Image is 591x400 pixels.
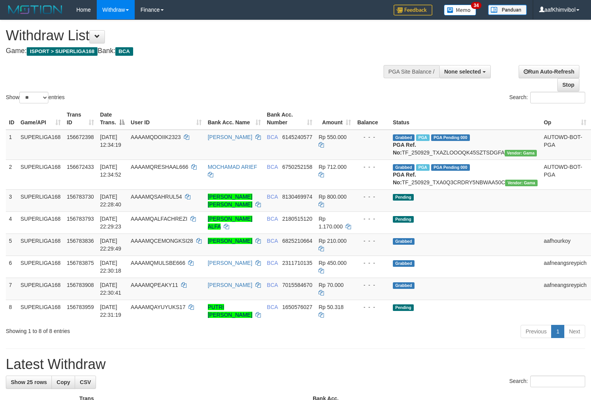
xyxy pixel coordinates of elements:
span: AAAAMQAYUYUKS17 [131,304,185,310]
b: PGA Ref. No: [393,172,416,185]
span: Copy 7015584670 to clipboard [282,282,312,288]
span: Grabbed [393,164,415,171]
span: Copy 1650576027 to clipboard [282,304,312,310]
a: [PERSON_NAME] [208,282,252,288]
div: - - - [357,281,387,289]
a: Stop [557,78,579,91]
span: Grabbed [393,134,415,141]
td: 2 [6,160,17,189]
span: Marked by aafsoycanthlai [416,164,430,171]
span: 156672398 [67,134,94,140]
div: Showing 1 to 8 of 8 entries [6,324,240,335]
span: [DATE] 12:34:19 [100,134,122,148]
span: Pending [393,194,414,201]
span: BCA [267,304,278,310]
span: BCA [267,260,278,266]
span: Rp 450.000 [319,260,346,266]
input: Search: [530,376,585,387]
span: BCA [267,194,278,200]
td: 4 [6,211,17,233]
h1: Latest Withdraw [6,357,585,372]
span: 156783875 [67,260,94,266]
span: Vendor URL: https://trx31.1velocity.biz [505,150,537,156]
span: [DATE] 22:28:40 [100,194,122,208]
img: Feedback.jpg [394,5,432,15]
span: [DATE] 22:31:19 [100,304,122,318]
span: 156672433 [67,164,94,170]
td: SUPERLIGA168 [17,278,64,300]
span: AAAAMQCEMONGKSI28 [131,238,193,244]
span: Copy 6750252158 to clipboard [282,164,312,170]
td: SUPERLIGA168 [17,211,64,233]
div: - - - [357,193,387,201]
span: Rp 712.000 [319,164,346,170]
a: [PERSON_NAME] [PERSON_NAME] [208,194,252,208]
span: [DATE] 22:30:41 [100,282,122,296]
span: BCA [267,282,278,288]
th: Balance [354,108,390,130]
th: User ID: activate to sort column ascending [128,108,205,130]
span: ISPORT > SUPERLIGA168 [27,47,98,56]
div: - - - [357,163,387,171]
span: AAAAMQSAHRUL54 [131,194,182,200]
b: PGA Ref. No: [393,142,416,156]
td: 5 [6,233,17,256]
input: Search: [530,92,585,103]
span: Marked by aafsoycanthlai [416,134,430,141]
span: BCA [267,164,278,170]
span: Rp 50.318 [319,304,344,310]
span: Rp 210.000 [319,238,346,244]
label: Search: [509,92,585,103]
a: Run Auto-Refresh [519,65,579,78]
td: SUPERLIGA168 [17,256,64,278]
td: 3 [6,189,17,211]
h4: Game: Bank: [6,47,386,55]
a: Copy [51,376,75,389]
div: - - - [357,133,387,141]
div: - - - [357,303,387,311]
a: CSV [75,376,96,389]
div: - - - [357,215,387,223]
span: [DATE] 22:29:49 [100,238,122,252]
span: 156783908 [67,282,94,288]
img: MOTION_logo.png [6,4,65,15]
td: 6 [6,256,17,278]
a: [PERSON_NAME] [208,238,252,244]
span: BCA [267,238,278,244]
span: Copy [57,379,70,385]
img: Button%20Memo.svg [444,5,476,15]
th: ID [6,108,17,130]
td: aafneangsreypich [541,278,590,300]
span: Rp 70.000 [319,282,344,288]
a: [PERSON_NAME] [208,134,252,140]
a: 1 [551,325,564,338]
span: AAAAMQPEAKY11 [131,282,178,288]
span: 156783793 [67,216,94,222]
span: BCA [115,47,133,56]
th: Status [390,108,541,130]
td: AUTOWD-BOT-PGA [541,160,590,189]
span: BCA [267,216,278,222]
span: Grabbed [393,260,415,267]
a: Previous [521,325,552,338]
span: Grabbed [393,238,415,245]
span: [DATE] 22:29:23 [100,216,122,230]
td: SUPERLIGA168 [17,233,64,256]
span: 156783959 [67,304,94,310]
td: 7 [6,278,17,300]
button: None selected [439,65,491,78]
span: PGA Pending [431,164,470,171]
th: Game/API: activate to sort column ascending [17,108,64,130]
span: Pending [393,304,414,311]
div: - - - [357,237,387,245]
th: Op: activate to sort column ascending [541,108,590,130]
span: Rp 550.000 [319,134,346,140]
td: SUPERLIGA168 [17,130,64,160]
td: AUTOWD-BOT-PGA [541,130,590,160]
span: Copy 2180515120 to clipboard [282,216,312,222]
label: Show entries [6,92,65,103]
span: CSV [80,379,91,385]
td: 8 [6,300,17,322]
span: AAAAMQRESHAAL666 [131,164,188,170]
label: Search: [509,376,585,387]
